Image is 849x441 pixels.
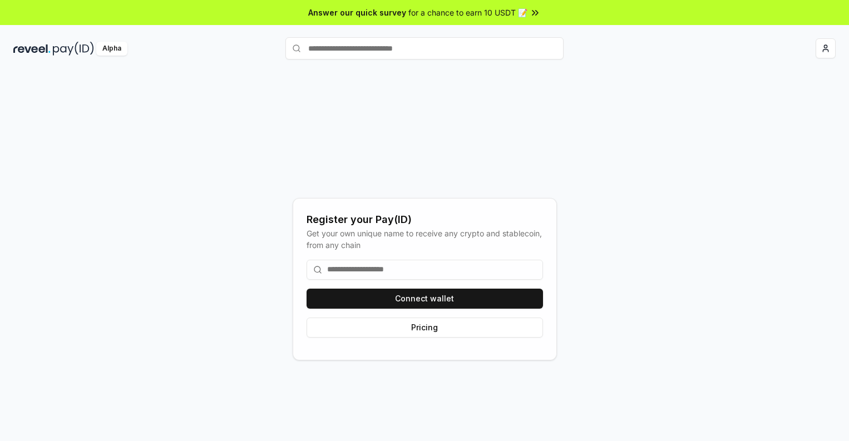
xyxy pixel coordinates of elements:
div: Register your Pay(ID) [307,212,543,227]
span: for a chance to earn 10 USDT 📝 [408,7,527,18]
span: Answer our quick survey [308,7,406,18]
img: pay_id [53,42,94,56]
div: Alpha [96,42,127,56]
div: Get your own unique name to receive any crypto and stablecoin, from any chain [307,227,543,251]
button: Pricing [307,318,543,338]
img: reveel_dark [13,42,51,56]
button: Connect wallet [307,289,543,309]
